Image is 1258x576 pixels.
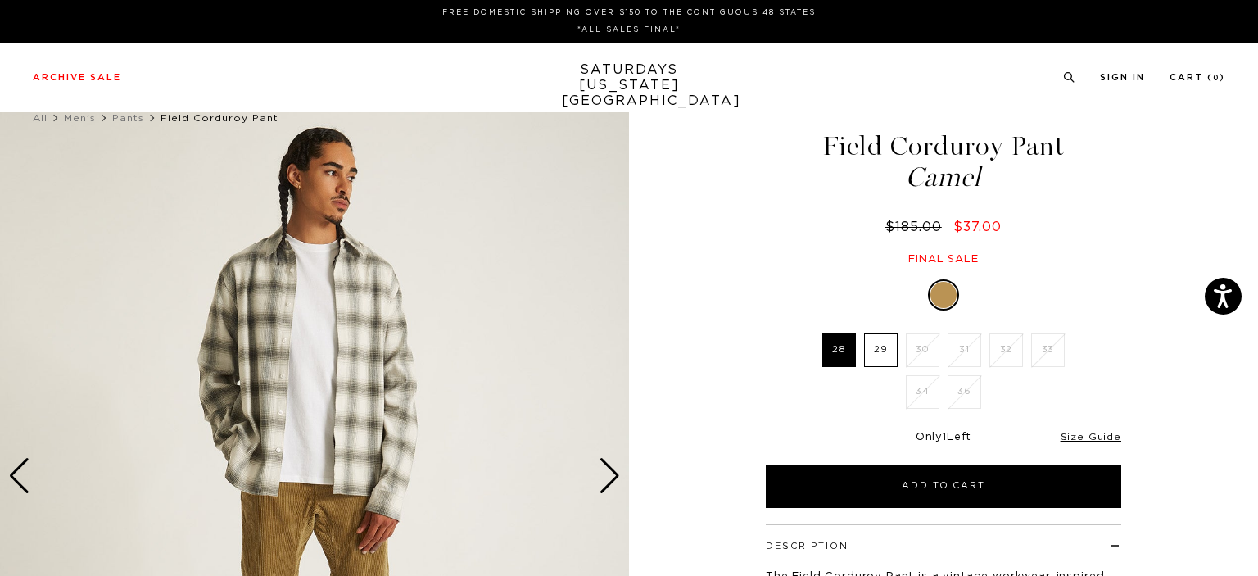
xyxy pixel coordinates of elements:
div: Only Left [766,431,1121,445]
label: 28 [822,333,856,367]
button: Add to Cart [766,465,1121,508]
span: 1 [943,432,947,442]
a: Pants [112,113,144,123]
p: *ALL SALES FINAL* [39,24,1219,36]
span: $37.00 [953,220,1002,234]
div: Next slide [599,458,621,494]
button: Description [766,542,848,551]
div: Final sale [763,252,1124,266]
a: Archive Sale [33,73,121,82]
h1: Field Corduroy Pant [763,133,1124,191]
label: 29 [864,333,898,367]
a: Men's [64,113,96,123]
a: All [33,113,48,123]
span: Camel [763,164,1124,191]
div: Previous slide [8,458,30,494]
del: $185.00 [885,220,948,234]
p: FREE DOMESTIC SHIPPING OVER $150 TO THE CONTIGUOUS 48 STATES [39,7,1219,19]
small: 0 [1213,75,1220,82]
a: SATURDAYS[US_STATE][GEOGRAPHIC_DATA] [562,62,697,109]
a: Size Guide [1061,432,1121,442]
span: Field Corduroy Pant [161,113,278,123]
a: Cart (0) [1170,73,1225,82]
a: Sign In [1100,73,1145,82]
